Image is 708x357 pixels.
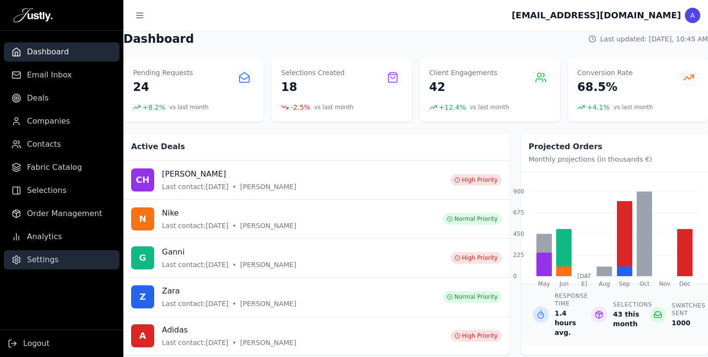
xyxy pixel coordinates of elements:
button: Toggle sidebar [131,7,148,24]
h2: Projected Orders [529,141,700,153]
img: Justly Logo [13,8,53,23]
p: 43 this month [613,309,652,329]
span: + 12.4 % [439,102,466,112]
h1: Dashboard [123,31,194,47]
span: vs last month [314,103,354,111]
div: N [131,207,154,230]
span: Deals [27,92,49,104]
p: 68.5% [577,79,633,95]
div: [DATE] [576,272,592,288]
span: [PERSON_NAME] [240,299,296,308]
span: • [232,221,236,230]
span: Order Management [27,208,102,219]
span: Companies [27,115,70,127]
a: Email Inbox [4,65,120,85]
span: Last contact: [DATE] [162,338,228,347]
h2: Active Deals [131,141,502,153]
div: May [536,280,552,288]
span: Last contact: [DATE] [162,221,228,230]
div: Sep [617,280,632,288]
span: Last updated: [DATE], 10:45 AM [600,34,708,44]
span: vs last month [614,103,653,111]
a: Fabric Catalog [4,158,120,177]
p: Response Time [555,292,588,307]
a: Selections [4,181,120,200]
span: [PERSON_NAME] [240,221,296,230]
div: A [131,324,154,347]
p: Selections [613,301,652,308]
a: Companies [4,112,120,131]
span: [PERSON_NAME] [240,338,296,347]
p: 42 [429,79,498,95]
span: vs last month [169,103,209,111]
p: 1.4 hours avg. [555,308,588,337]
a: Deals [4,89,120,108]
span: [PERSON_NAME] [240,182,296,191]
span: Selections [27,185,67,196]
p: 18 [281,79,345,95]
div: CH [131,168,154,191]
p: Monthly projections (in thousands €) [529,154,700,164]
div: G [131,246,154,269]
div: High Priority [451,174,502,186]
h3: Nike [162,207,296,219]
div: [EMAIL_ADDRESS][DOMAIN_NAME] [512,9,681,22]
div: Z [131,285,154,308]
span: • [232,182,236,191]
h3: [PERSON_NAME] [162,168,296,180]
button: Logout [8,338,50,349]
div: Aug [597,280,612,288]
div: Dec [677,280,693,288]
span: Settings [27,254,59,266]
p: Pending Requests [133,68,193,77]
h3: Ganni [162,246,296,258]
a: Analytics [4,227,120,246]
span: -2.5 % [291,102,310,112]
span: + 8.2 % [143,102,165,112]
h3: Zara [162,285,296,297]
span: 675 [513,209,524,217]
span: [PERSON_NAME] [240,260,296,269]
a: Dashboard [4,42,120,62]
p: 1000 [672,318,706,328]
div: A [685,8,700,23]
span: Last contact: [DATE] [162,299,228,308]
span: Email Inbox [27,69,72,81]
span: Analytics [27,231,62,242]
span: 900 [513,188,524,195]
span: vs last month [470,103,509,111]
a: Contacts [4,135,120,154]
p: Selections Created [281,68,345,77]
div: Oct [637,280,652,288]
p: Conversion Rate [577,68,633,77]
p: Swatches Sent [672,302,706,317]
span: Logout [23,338,50,349]
h3: Adidas [162,324,296,336]
span: Last contact: [DATE] [162,182,228,191]
div: High Priority [451,330,502,342]
div: Jun [556,280,572,288]
p: 24 [133,79,193,95]
span: Dashboard [27,46,69,58]
div: Nov [657,280,672,288]
div: Normal Priority [443,213,502,225]
span: • [232,299,236,308]
div: Normal Priority [443,291,502,303]
p: Client Engagements [429,68,498,77]
span: Fabric Catalog [27,162,82,173]
a: Settings [4,250,120,269]
div: High Priority [451,252,502,264]
span: 225 [513,251,524,259]
span: Contacts [27,139,61,150]
span: Last contact: [DATE] [162,260,228,269]
span: • [232,338,236,347]
span: • [232,260,236,269]
a: Order Management [4,204,120,223]
span: 450 [513,230,524,238]
span: + 4.1 % [587,102,610,112]
span: 0 [513,272,517,280]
